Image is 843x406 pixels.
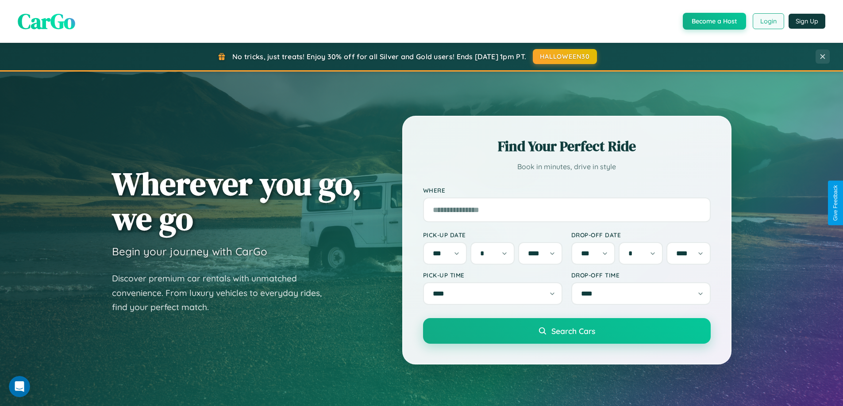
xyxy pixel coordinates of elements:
[571,231,711,239] label: Drop-off Date
[232,52,526,61] span: No tricks, just treats! Enjoy 30% off for all Silver and Gold users! Ends [DATE] 1pm PT.
[423,231,562,239] label: Pick-up Date
[423,318,711,344] button: Search Cars
[18,7,75,36] span: CarGo
[753,13,784,29] button: Login
[789,14,825,29] button: Sign Up
[423,160,711,173] p: Book in minutes, drive in style
[832,185,839,221] div: Give Feedback
[423,186,711,194] label: Where
[423,137,711,156] h2: Find Your Perfect Ride
[9,376,30,397] iframe: Intercom live chat
[112,166,362,236] h1: Wherever you go, we go
[533,49,597,64] button: HALLOWEEN30
[683,13,746,30] button: Become a Host
[551,326,595,336] span: Search Cars
[112,271,333,315] p: Discover premium car rentals with unmatched convenience. From luxury vehicles to everyday rides, ...
[571,271,711,279] label: Drop-off Time
[112,245,267,258] h3: Begin your journey with CarGo
[423,271,562,279] label: Pick-up Time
